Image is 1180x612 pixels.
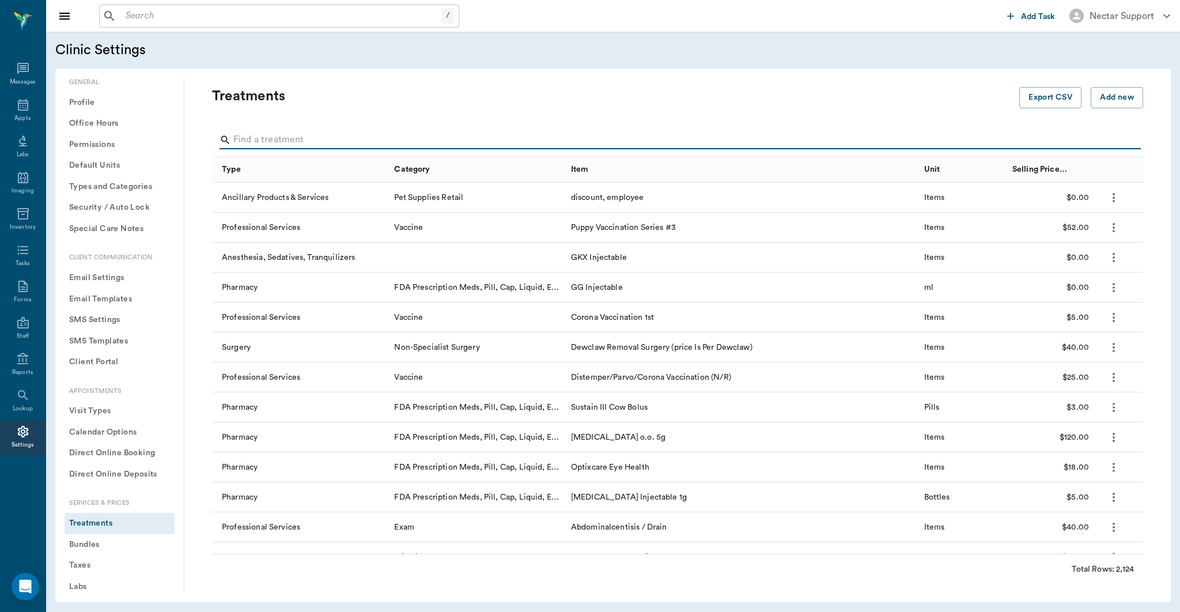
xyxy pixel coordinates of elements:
div: Professional Services [222,522,300,533]
div: Vaccine [394,312,423,323]
div: Ancillary Products & Services [222,192,328,203]
div: Items [924,462,945,473]
div: Pills [924,402,940,413]
button: more [1104,248,1124,267]
button: Add new [1091,87,1143,108]
input: Find a treatment [233,131,1124,149]
button: more [1104,338,1124,357]
button: more [1104,278,1124,297]
div: Pharmacy [222,492,258,503]
div: Injection [394,551,427,563]
div: Exam [394,522,414,533]
button: Taxes [65,555,175,576]
div: FDA Prescription Meds, Pill, Cap, Liquid, Etc. [394,402,559,413]
p: Client Communication [65,253,175,263]
div: Professional Services [222,312,300,323]
button: Sort [433,161,449,177]
button: Security / Auto Lock [65,197,175,218]
div: Selling Price/Unit [1012,153,1069,186]
div: Category [394,153,430,186]
button: more [1104,488,1124,507]
h5: Clinic Settings [55,41,358,59]
div: Messages [10,78,36,86]
div: GG Injectable [565,273,918,303]
div: Reports [12,368,33,377]
div: Category [388,157,565,183]
div: Forms [14,296,31,304]
div: FDA Prescription Meds, Pill, Cap, Liquid, Etc. [394,462,559,473]
div: Items [924,551,945,563]
button: more [1104,218,1124,237]
button: Sort [244,161,260,177]
div: Surgery [222,342,251,353]
div: Items [924,222,945,233]
div: FDA Prescription Meds, Pill, Cap, Liquid, Etc. [394,432,559,443]
div: Settings [12,441,35,449]
div: Item [565,157,918,183]
div: FDA Prescription Meds, Pill, Cap, Liquid, Etc. [394,492,559,503]
div: Optixcare Eye Health [565,452,918,482]
div: $40.00 [1007,512,1095,542]
button: Sort [591,161,607,177]
div: Item [571,153,588,186]
p: Treatments [212,87,731,105]
button: more [1104,308,1124,327]
div: $0.00 [1007,273,1095,303]
button: more [1104,398,1124,417]
div: Lookup [13,405,33,413]
div: ml [924,282,933,293]
button: SMS Settings [65,309,175,331]
p: General [65,78,175,88]
div: Pharmacy [222,462,258,473]
button: Close drawer [53,5,76,28]
div: $120.00 [1007,422,1095,452]
button: Sort [943,161,959,177]
div: $18.00 [1007,452,1095,482]
button: Permissions [65,134,175,156]
div: Unit [918,157,1007,183]
button: Nectar Support [1060,5,1179,27]
button: Direct Online Booking [65,443,175,464]
button: Visit Types [65,401,175,422]
div: Selling Price/Unit [1007,157,1095,183]
div: Type [222,153,241,186]
div: Labs [17,150,29,159]
button: Types and Categories [65,176,175,198]
div: Items [924,522,945,533]
div: Items [924,432,945,443]
button: Email Templates [65,289,175,310]
button: Sort [1072,161,1088,177]
div: Vaccine [394,222,423,233]
button: Sort [1103,161,1120,177]
div: Sustain III Cow Bolus [565,392,918,422]
div: Items [924,252,945,263]
div: Professional Services [222,372,300,383]
p: Services & Prices [65,498,175,508]
button: Add Task [1003,5,1060,27]
button: more [1104,428,1124,447]
button: Special Care Notes [65,218,175,240]
div: Vaccine [394,372,423,383]
div: Items [924,192,945,203]
div: $0.00 [1007,183,1095,213]
div: Distemper/Parvo/Corona Vaccination (N/R) [565,362,918,392]
input: Search [121,8,441,24]
div: Pet Supplies Retail [394,192,463,203]
div: Professional Services [222,222,300,233]
div: $25.00 [1007,362,1095,392]
div: Search [220,131,1141,152]
div: discount, employee [565,183,918,213]
button: Bundles [65,534,175,556]
div: Items [924,342,945,353]
div: $66.00 [1007,542,1095,572]
div: $52.00 [1007,213,1095,243]
button: Profile [65,92,175,114]
button: Export CSV [1019,87,1081,108]
button: Default Units [65,155,175,176]
div: Items [924,312,945,323]
div: Non-Specialist Surgery [394,342,479,353]
div: Dewclaw Removal Surgery (price Is Per Dewclaw) [565,333,918,362]
div: Bottles [924,492,950,503]
div: GKX Injectable [565,243,918,273]
div: $5.00 [1007,482,1095,512]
